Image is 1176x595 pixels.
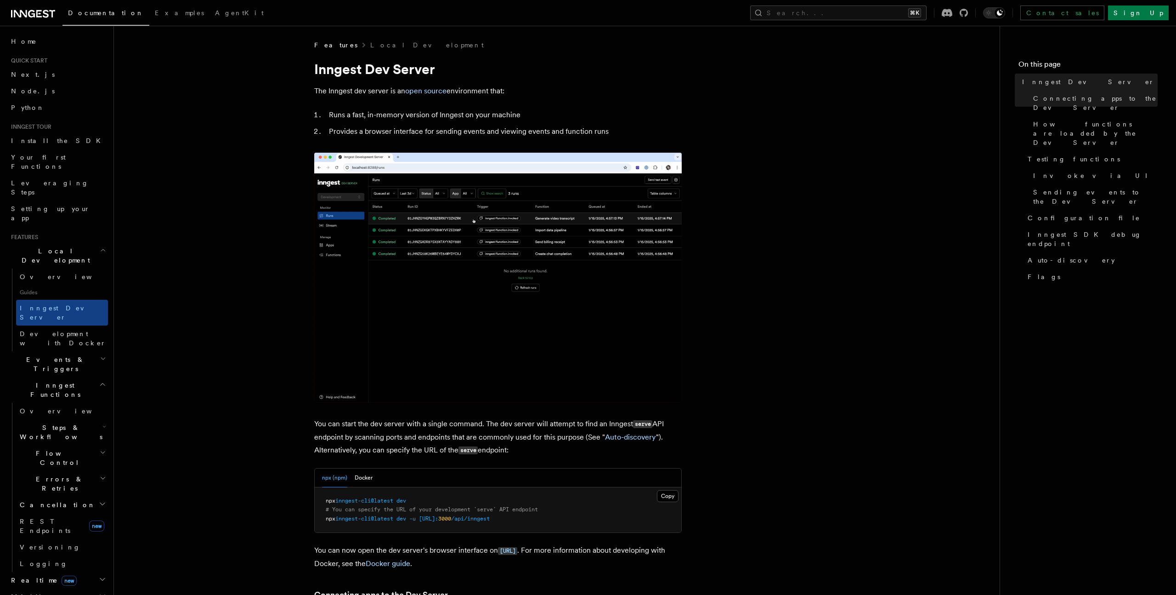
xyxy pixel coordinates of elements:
span: Install the SDK [11,137,106,144]
span: # You can specify the URL of your development `serve` API endpoint [326,506,538,513]
span: Steps & Workflows [16,423,102,441]
code: serve [633,420,652,428]
a: Examples [149,3,209,25]
a: Auto-discovery [605,433,656,441]
span: Local Development [7,246,100,265]
a: Flags [1024,269,1158,285]
span: inngest-cli@latest [335,498,393,504]
img: Dev Server Demo [314,153,682,403]
span: Next.js [11,71,55,78]
span: Guides [16,285,108,300]
p: The Inngest dev server is an environment that: [314,85,682,97]
a: Sending events to the Dev Server [1029,184,1158,210]
span: Errors & Retries [16,475,100,493]
kbd: ⌘K [908,8,921,17]
a: open source [405,86,447,95]
span: /api/inngest [451,515,490,522]
a: Overview [16,403,108,419]
a: Docker guide [366,559,410,568]
span: Events & Triggers [7,355,100,373]
a: Home [7,33,108,50]
button: Flow Control [16,445,108,471]
span: Connecting apps to the Dev Server [1033,94,1158,112]
span: Inngest Dev Server [1022,77,1154,86]
span: new [62,576,77,586]
span: Logging [20,560,68,567]
span: Cancellation [16,500,96,509]
a: Local Development [370,40,484,50]
span: Your first Functions [11,154,66,170]
code: serve [458,446,478,454]
span: Inngest SDK debug endpoint [1028,230,1158,248]
a: Your first Functions [7,149,108,175]
button: Toggle dark mode [983,7,1005,18]
a: Inngest SDK debug endpoint [1024,226,1158,252]
a: Sign Up [1108,6,1169,20]
a: Python [7,99,108,116]
button: Errors & Retries [16,471,108,497]
span: npx [326,498,335,504]
a: Overview [16,269,108,285]
span: Invoke via UI [1033,171,1155,180]
span: Auto-discovery [1028,256,1115,265]
span: Python [11,104,45,111]
a: Inngest Dev Server [16,300,108,326]
button: Docker [355,469,373,487]
span: Node.js [11,87,55,95]
span: REST Endpoints [20,518,70,534]
span: Features [314,40,357,50]
button: Search...⌘K [750,6,927,20]
span: Flags [1028,272,1060,281]
button: Copy [657,490,678,502]
a: Configuration file [1024,210,1158,226]
span: Inngest Dev Server [20,304,98,321]
a: Versioning [16,539,108,555]
span: AgentKit [215,9,264,17]
span: Features [7,234,38,241]
span: [URL]: [419,515,438,522]
button: Cancellation [16,497,108,513]
span: Inngest Functions [7,381,99,399]
a: Documentation [62,3,149,26]
span: inngest-cli@latest [335,515,393,522]
span: Home [11,37,37,46]
button: Inngest Functions [7,377,108,403]
a: Inngest Dev Server [1018,74,1158,90]
h4: On this page [1018,59,1158,74]
p: You can start the dev server with a single command. The dev server will attempt to find an Innges... [314,418,682,457]
a: REST Endpointsnew [16,513,108,539]
a: Invoke via UI [1029,167,1158,184]
a: Next.js [7,66,108,83]
span: Versioning [20,544,80,551]
a: [URL] [498,546,517,555]
span: -u [409,515,416,522]
span: Flow Control [16,449,100,467]
span: Testing functions [1028,154,1120,164]
span: Overview [20,407,114,415]
a: Setting up your app [7,200,108,226]
a: Node.js [7,83,108,99]
h1: Inngest Dev Server [314,61,682,77]
span: Development with Docker [20,330,106,347]
span: Setting up your app [11,205,90,222]
a: Install the SDK [7,132,108,149]
span: dev [396,515,406,522]
div: Local Development [7,269,108,351]
span: Sending events to the Dev Server [1033,188,1158,206]
a: How functions are loaded by the Dev Server [1029,116,1158,151]
span: dev [396,498,406,504]
span: Realtime [7,576,77,585]
span: Leveraging Steps [11,179,89,196]
a: Contact sales [1020,6,1104,20]
a: Leveraging Steps [7,175,108,200]
span: npx [326,515,335,522]
button: npx (npm) [322,469,347,487]
li: Runs a fast, in-memory version of Inngest on your machine [326,109,682,121]
a: Testing functions [1024,151,1158,167]
button: Steps & Workflows [16,419,108,445]
p: You can now open the dev server's browser interface on . For more information about developing wi... [314,544,682,570]
span: Configuration file [1028,213,1140,223]
a: AgentKit [209,3,269,25]
div: Inngest Functions [7,403,108,572]
button: Events & Triggers [7,351,108,377]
